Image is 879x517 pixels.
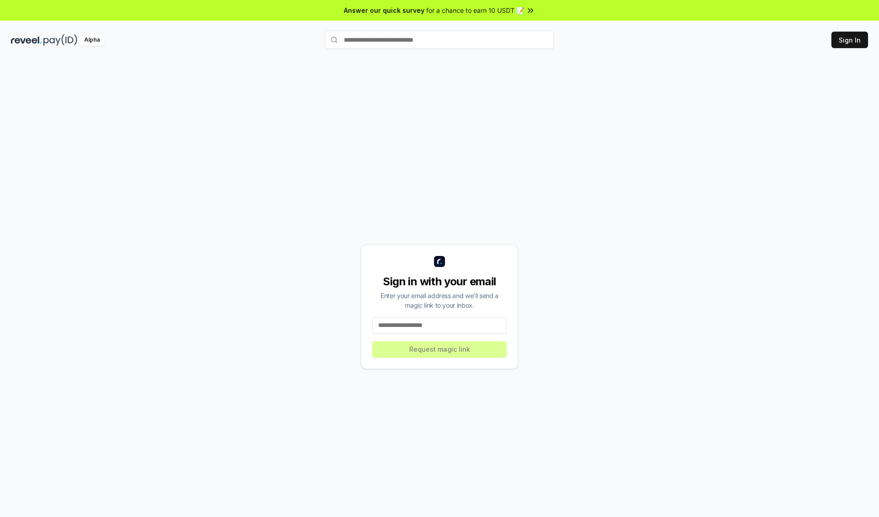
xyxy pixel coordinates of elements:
span: for a chance to earn 10 USDT 📝 [426,5,524,15]
span: Answer our quick survey [344,5,424,15]
div: Enter your email address and we’ll send a magic link to your inbox. [372,291,507,310]
div: Sign in with your email [372,274,507,289]
img: pay_id [43,34,77,46]
div: Alpha [79,34,105,46]
img: reveel_dark [11,34,42,46]
button: Sign In [831,32,868,48]
img: logo_small [434,256,445,267]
